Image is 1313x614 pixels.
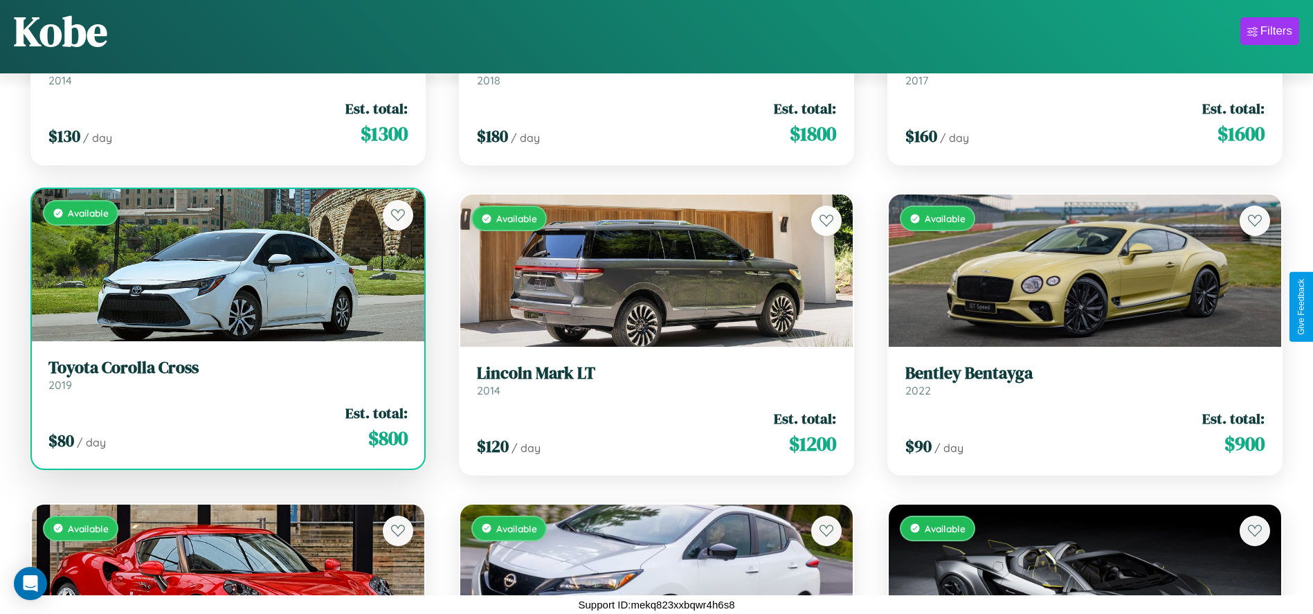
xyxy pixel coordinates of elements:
span: $ 1200 [789,430,836,458]
span: Available [68,523,109,534]
span: / day [511,441,541,455]
h3: Toyota Corolla Cross [48,358,408,378]
span: Available [496,213,537,224]
span: $ 900 [1224,430,1265,458]
span: Est. total: [1202,98,1265,118]
span: Est. total: [774,408,836,428]
span: 2014 [48,73,72,87]
h3: Lamborghini Murcielago [48,53,408,73]
span: / day [511,131,540,145]
a: Lincoln Mark LT2014 [477,363,836,397]
a: Bentley Bentayga2022 [905,363,1265,397]
button: Filters [1240,17,1299,45]
p: Support ID: mekq823xxbqwr4h6s8 [579,595,735,614]
span: 2019 [48,378,72,392]
div: Give Feedback [1296,279,1306,335]
span: $ 80 [48,429,74,452]
span: Est. total: [1202,408,1265,428]
span: / day [934,441,963,455]
span: / day [83,131,112,145]
span: Available [68,207,109,219]
span: $ 800 [368,424,408,452]
span: 2018 [477,73,500,87]
span: Est. total: [345,98,408,118]
span: Available [925,523,966,534]
span: 2014 [477,383,500,397]
span: / day [940,131,969,145]
span: $ 1800 [790,120,836,147]
div: Filters [1260,24,1292,38]
span: $ 180 [477,125,508,147]
span: Available [496,523,537,534]
span: Est. total: [345,403,408,423]
span: 2022 [905,383,931,397]
div: Open Intercom Messenger [14,567,47,600]
span: $ 1600 [1217,120,1265,147]
span: $ 160 [905,125,937,147]
span: 2017 [905,73,928,87]
span: $ 90 [905,435,932,458]
a: Toyota Corolla Cross2019 [48,358,408,392]
span: $ 120 [477,435,509,458]
span: / day [77,435,106,449]
h3: Lincoln Mark LT [477,363,836,383]
span: $ 1300 [361,120,408,147]
span: Available [925,213,966,224]
span: Est. total: [774,98,836,118]
h3: Bentley Bentayga [905,363,1265,383]
span: $ 130 [48,125,80,147]
h1: Kobe [14,3,107,60]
